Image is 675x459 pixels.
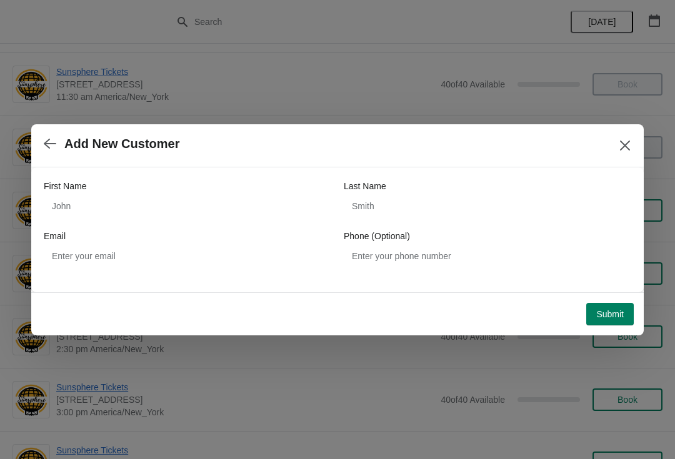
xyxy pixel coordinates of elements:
[344,180,386,192] label: Last Name
[596,309,624,319] span: Submit
[44,230,66,242] label: Email
[44,245,331,267] input: Enter your email
[586,303,634,325] button: Submit
[344,230,410,242] label: Phone (Optional)
[64,137,179,151] h2: Add New Customer
[344,195,631,217] input: Smith
[44,180,86,192] label: First Name
[44,195,331,217] input: John
[344,245,631,267] input: Enter your phone number
[614,134,636,157] button: Close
